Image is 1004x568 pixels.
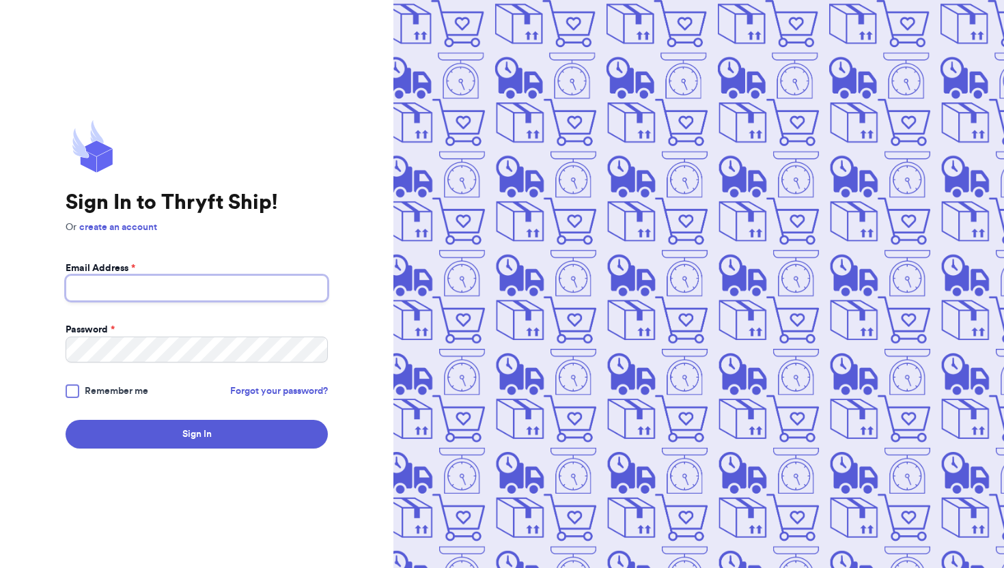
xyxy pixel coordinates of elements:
h1: Sign In to Thryft Ship! [66,190,328,215]
label: Email Address [66,261,135,275]
a: create an account [79,223,157,232]
label: Password [66,323,115,337]
span: Remember me [85,384,148,398]
p: Or [66,221,328,234]
button: Sign In [66,420,328,449]
a: Forgot your password? [230,384,328,398]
